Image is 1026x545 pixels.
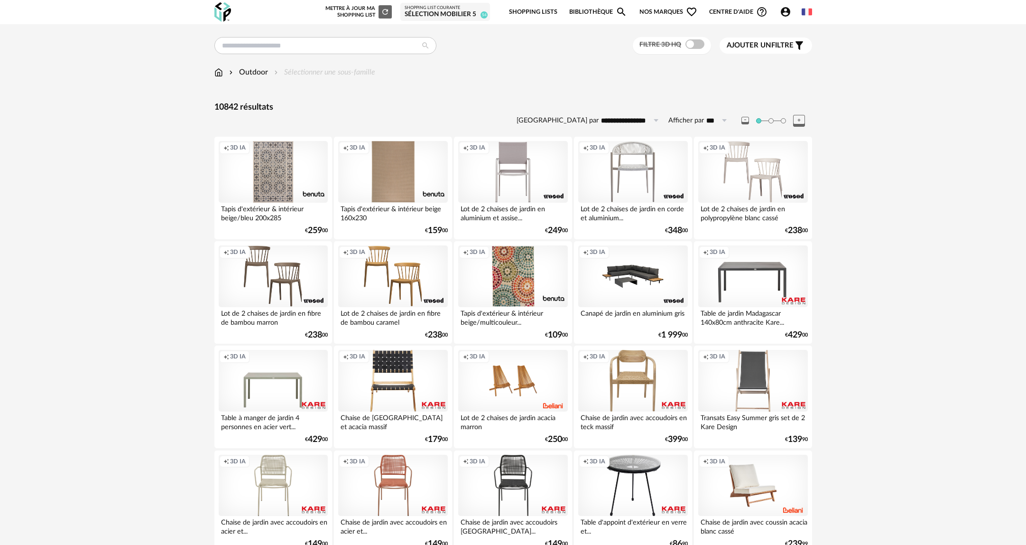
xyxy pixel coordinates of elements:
[230,353,246,360] span: 3D IA
[214,102,812,113] div: 10842 résultats
[308,227,322,234] span: 259
[569,1,627,23] a: BibliothèqueMagnify icon
[454,137,572,239] a: Creation icon 3D IA Lot de 2 chaises de jardin en aluminium et assise... €24900
[788,332,802,338] span: 429
[214,137,332,239] a: Creation icon 3D IA Tapis d'extérieur & intérieur beige/bleu 200x285 €25900
[794,40,805,51] span: Filter icon
[463,458,469,465] span: Creation icon
[668,116,704,125] label: Afficher par
[802,7,812,17] img: fr
[428,332,442,338] span: 238
[698,203,807,222] div: Lot de 2 chaises de jardin en polypropylène blanc cassé
[590,144,605,151] span: 3D IA
[425,227,448,234] div: € 00
[548,227,562,234] span: 249
[214,2,231,22] img: OXP
[578,307,687,326] div: Canapé de jardin en aluminium gris
[338,412,447,431] div: Chaise de [GEOGRAPHIC_DATA] et acacia massif
[574,137,692,239] a: Creation icon 3D IA Lot de 2 chaises de jardin en corde et aluminium... €34800
[694,137,812,239] a: Creation icon 3D IA Lot de 2 chaises de jardin en polypropylène blanc cassé €23800
[230,458,246,465] span: 3D IA
[223,458,229,465] span: Creation icon
[788,227,802,234] span: 238
[694,241,812,344] a: Creation icon 3D IA Table de jardin Madagascar 140x80cm anthracite Kare... €42900
[470,458,485,465] span: 3D IA
[219,516,328,535] div: Chaise de jardin avec accoudoirs en acier et...
[785,227,808,234] div: € 00
[710,353,725,360] span: 3D IA
[574,241,692,344] a: Creation icon 3D IA Canapé de jardin en aluminium gris €1 99900
[308,332,322,338] span: 238
[727,42,771,49] span: Ajouter un
[661,332,682,338] span: 1 999
[463,353,469,360] span: Creation icon
[583,144,589,151] span: Creation icon
[590,458,605,465] span: 3D IA
[350,353,365,360] span: 3D IA
[545,436,568,443] div: € 00
[305,436,328,443] div: € 00
[785,332,808,338] div: € 00
[454,346,572,448] a: Creation icon 3D IA Lot de 2 chaises de jardin acacia marron €25000
[703,144,709,151] span: Creation icon
[548,436,562,443] span: 250
[338,516,447,535] div: Chaise de jardin avec accoudoirs en acier et...
[214,346,332,448] a: Creation icon 3D IA Table à manger de jardin 4 personnes en acier vert... €42900
[590,353,605,360] span: 3D IA
[350,144,365,151] span: 3D IA
[381,9,389,14] span: Refresh icon
[578,412,687,431] div: Chaise de jardin avec accoudoirs en teck massif
[214,241,332,344] a: Creation icon 3D IA Lot de 2 chaises de jardin en fibre de bambou marron €23800
[639,41,681,48] span: Filtre 3D HQ
[545,332,568,338] div: € 00
[668,227,682,234] span: 348
[780,6,791,18] span: Account Circle icon
[343,458,349,465] span: Creation icon
[665,436,688,443] div: € 00
[710,144,725,151] span: 3D IA
[343,248,349,256] span: Creation icon
[785,436,808,443] div: € 90
[334,137,452,239] a: Creation icon 3D IA Tapis d'extérieur & intérieur beige 160x230 €15900
[338,307,447,326] div: Lot de 2 chaises de jardin en fibre de bambou caramel
[686,6,697,18] span: Heart Outline icon
[219,307,328,326] div: Lot de 2 chaises de jardin en fibre de bambou marron
[720,38,812,54] button: Ajouter unfiltre Filter icon
[756,6,767,18] span: Help Circle Outline icon
[703,458,709,465] span: Creation icon
[454,241,572,344] a: Creation icon 3D IA Tapis d'extérieur & intérieur beige/multicouleur... €10900
[727,41,794,50] span: filtre
[578,516,687,535] div: Table d'appoint d'extérieur en verre et...
[405,5,486,19] a: Shopping List courante Sélection mobilier 5 54
[227,67,235,78] img: svg+xml;base64,PHN2ZyB3aWR0aD0iMTYiIGhlaWdodD0iMTYiIHZpZXdCb3g9IjAgMCAxNiAxNiIgZmlsbD0ibm9uZSIgeG...
[470,248,485,256] span: 3D IA
[548,332,562,338] span: 109
[509,1,557,23] a: Shopping Lists
[223,353,229,360] span: Creation icon
[698,412,807,431] div: Transats Easy Summer gris set de 2 Kare Design
[616,6,627,18] span: Magnify icon
[709,6,767,18] span: Centre d'aideHelp Circle Outline icon
[334,241,452,344] a: Creation icon 3D IA Lot de 2 chaises de jardin en fibre de bambou caramel €23800
[343,353,349,360] span: Creation icon
[481,11,488,19] span: 54
[230,248,246,256] span: 3D IA
[458,412,567,431] div: Lot de 2 chaises de jardin acacia marron
[703,353,709,360] span: Creation icon
[324,5,392,19] div: Mettre à jour ma Shopping List
[788,436,802,443] span: 139
[470,144,485,151] span: 3D IA
[219,203,328,222] div: Tapis d'extérieur & intérieur beige/bleu 200x285
[639,1,697,23] span: Nos marques
[428,227,442,234] span: 159
[230,144,246,151] span: 3D IA
[425,332,448,338] div: € 00
[405,10,486,19] div: Sélection mobilier 5
[305,332,328,338] div: € 00
[590,248,605,256] span: 3D IA
[343,144,349,151] span: Creation icon
[428,436,442,443] span: 179
[668,436,682,443] span: 399
[710,458,725,465] span: 3D IA
[470,353,485,360] span: 3D IA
